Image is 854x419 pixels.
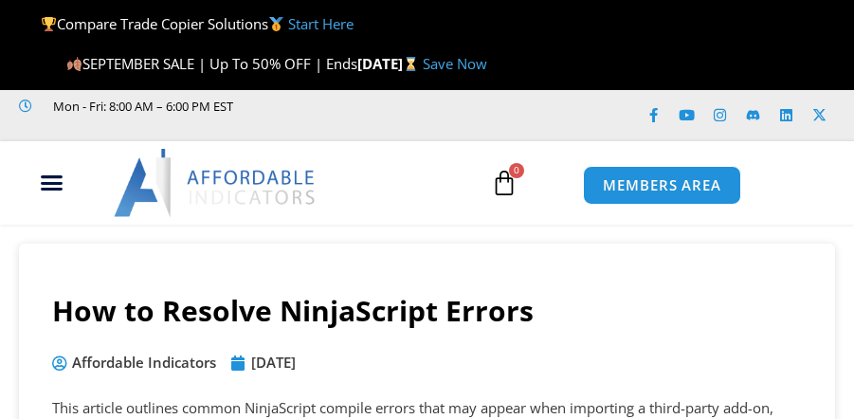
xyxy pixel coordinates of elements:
[66,54,357,73] span: SEPTEMBER SALE | Up To 50% OFF | Ends
[583,166,741,205] a: MEMBERS AREA
[48,95,233,118] span: Mon - Fri: 8:00 AM – 6:00 PM EST
[40,14,353,33] span: Compare Trade Copier Solutions
[9,165,94,201] div: Menu Toggle
[42,17,56,31] img: 🏆
[288,14,354,33] a: Start Here
[269,17,283,31] img: 🥇
[509,163,524,178] span: 0
[463,155,546,210] a: 0
[114,149,318,217] img: LogoAI | Affordable Indicators – NinjaTrader
[423,54,487,73] a: Save Now
[67,57,82,71] img: 🍂
[357,54,423,73] strong: [DATE]
[52,291,802,331] h1: How to Resolve NinjaScript Errors
[19,118,303,137] iframe: Customer reviews powered by Trustpilot
[67,350,216,376] span: Affordable Indicators
[404,57,418,71] img: ⌛
[251,353,296,372] time: [DATE]
[603,178,721,192] span: MEMBERS AREA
